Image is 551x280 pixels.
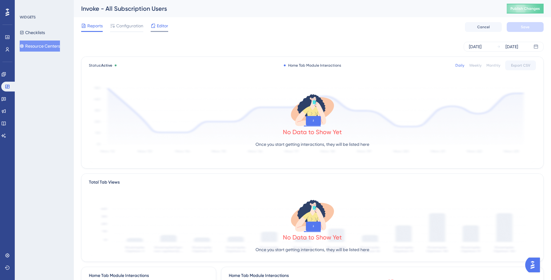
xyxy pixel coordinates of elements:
p: Once you start getting interactions, they will be listed here [256,141,369,148]
span: Export CSV [511,63,530,68]
button: Cancel [465,22,502,32]
button: Publish Changes [507,4,544,14]
div: [DATE] [505,43,518,50]
button: Export CSV [505,60,536,70]
button: Checklists [20,27,45,38]
span: Configuration [116,22,143,29]
button: Resource Centers [20,41,60,52]
span: Reports [87,22,103,29]
span: Save [521,25,529,29]
span: Editor [157,22,168,29]
div: Home Tab Module Interactions [284,63,341,68]
button: Save [507,22,544,32]
p: Once you start getting interactions, they will be listed here [256,246,369,253]
div: Home Tab Module Interactions [89,272,149,279]
div: Home Tab Module Interactions [229,272,536,279]
span: Status: [89,63,112,68]
div: Invoke - All Subscription Users [81,4,491,13]
span: Active [101,63,112,68]
div: Daily [455,63,464,68]
div: No Data to Show Yet [283,233,342,242]
div: Monthly [486,63,500,68]
div: No Data to Show Yet [283,128,342,136]
div: [DATE] [469,43,482,50]
span: Cancel [477,25,490,29]
div: Weekly [469,63,482,68]
iframe: UserGuiding AI Assistant Launcher [525,256,544,274]
div: WIDGETS [20,15,36,20]
span: Publish Changes [510,6,540,11]
div: Total Tab Views [89,179,120,186]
